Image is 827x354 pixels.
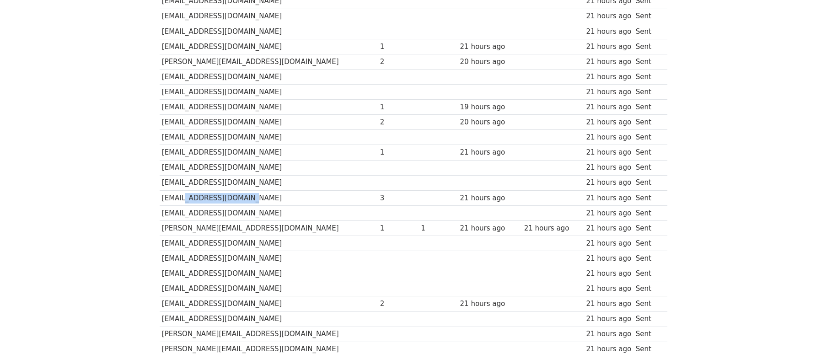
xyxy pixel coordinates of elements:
[160,327,378,342] td: [PERSON_NAME][EMAIL_ADDRESS][DOMAIN_NAME]
[160,115,378,130] td: [EMAIL_ADDRESS][DOMAIN_NAME]
[380,193,417,204] div: 3
[460,193,520,204] div: 21 hours ago
[586,132,631,143] div: 21 hours ago
[781,310,827,354] iframe: Chat Widget
[160,190,378,205] td: [EMAIL_ADDRESS][DOMAIN_NAME]
[586,42,631,52] div: 21 hours ago
[586,329,631,339] div: 21 hours ago
[160,130,378,145] td: [EMAIL_ADDRESS][DOMAIN_NAME]
[634,130,663,145] td: Sent
[160,220,378,236] td: [PERSON_NAME][EMAIL_ADDRESS][DOMAIN_NAME]
[634,220,663,236] td: Sent
[634,85,663,100] td: Sent
[586,314,631,324] div: 21 hours ago
[380,102,417,113] div: 1
[634,311,663,327] td: Sent
[160,39,378,54] td: [EMAIL_ADDRESS][DOMAIN_NAME]
[634,160,663,175] td: Sent
[460,42,520,52] div: 21 hours ago
[160,145,378,160] td: [EMAIL_ADDRESS][DOMAIN_NAME]
[421,223,456,234] div: 1
[634,296,663,311] td: Sent
[460,147,520,158] div: 21 hours ago
[160,160,378,175] td: [EMAIL_ADDRESS][DOMAIN_NAME]
[634,115,663,130] td: Sent
[160,9,378,24] td: [EMAIL_ADDRESS][DOMAIN_NAME]
[460,57,520,67] div: 20 hours ago
[380,147,417,158] div: 1
[586,223,631,234] div: 21 hours ago
[634,236,663,251] td: Sent
[160,251,378,266] td: [EMAIL_ADDRESS][DOMAIN_NAME]
[160,24,378,39] td: [EMAIL_ADDRESS][DOMAIN_NAME]
[380,42,417,52] div: 1
[160,281,378,296] td: [EMAIL_ADDRESS][DOMAIN_NAME]
[460,102,520,113] div: 19 hours ago
[380,57,417,67] div: 2
[586,117,631,128] div: 21 hours ago
[634,9,663,24] td: Sent
[634,100,663,115] td: Sent
[160,70,378,85] td: [EMAIL_ADDRESS][DOMAIN_NAME]
[634,266,663,281] td: Sent
[634,190,663,205] td: Sent
[586,102,631,113] div: 21 hours ago
[160,175,378,190] td: [EMAIL_ADDRESS][DOMAIN_NAME]
[586,208,631,219] div: 21 hours ago
[634,251,663,266] td: Sent
[634,281,663,296] td: Sent
[634,175,663,190] td: Sent
[634,39,663,54] td: Sent
[380,117,417,128] div: 2
[586,27,631,37] div: 21 hours ago
[634,205,663,220] td: Sent
[586,57,631,67] div: 21 hours ago
[586,193,631,204] div: 21 hours ago
[586,147,631,158] div: 21 hours ago
[586,299,631,309] div: 21 hours ago
[460,299,520,309] div: 21 hours ago
[524,223,582,234] div: 21 hours ago
[634,54,663,69] td: Sent
[160,296,378,311] td: [EMAIL_ADDRESS][DOMAIN_NAME]
[634,24,663,39] td: Sent
[160,311,378,327] td: [EMAIL_ADDRESS][DOMAIN_NAME]
[586,238,631,249] div: 21 hours ago
[634,327,663,342] td: Sent
[160,54,378,69] td: [PERSON_NAME][EMAIL_ADDRESS][DOMAIN_NAME]
[160,205,378,220] td: [EMAIL_ADDRESS][DOMAIN_NAME]
[460,117,520,128] div: 20 hours ago
[586,253,631,264] div: 21 hours ago
[586,162,631,173] div: 21 hours ago
[586,72,631,82] div: 21 hours ago
[586,268,631,279] div: 21 hours ago
[160,266,378,281] td: [EMAIL_ADDRESS][DOMAIN_NAME]
[634,145,663,160] td: Sent
[160,100,378,115] td: [EMAIL_ADDRESS][DOMAIN_NAME]
[586,284,631,294] div: 21 hours ago
[160,85,378,100] td: [EMAIL_ADDRESS][DOMAIN_NAME]
[586,11,631,21] div: 21 hours ago
[586,87,631,97] div: 21 hours ago
[160,236,378,251] td: [EMAIL_ADDRESS][DOMAIN_NAME]
[380,223,417,234] div: 1
[586,177,631,188] div: 21 hours ago
[634,70,663,85] td: Sent
[460,223,520,234] div: 21 hours ago
[380,299,417,309] div: 2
